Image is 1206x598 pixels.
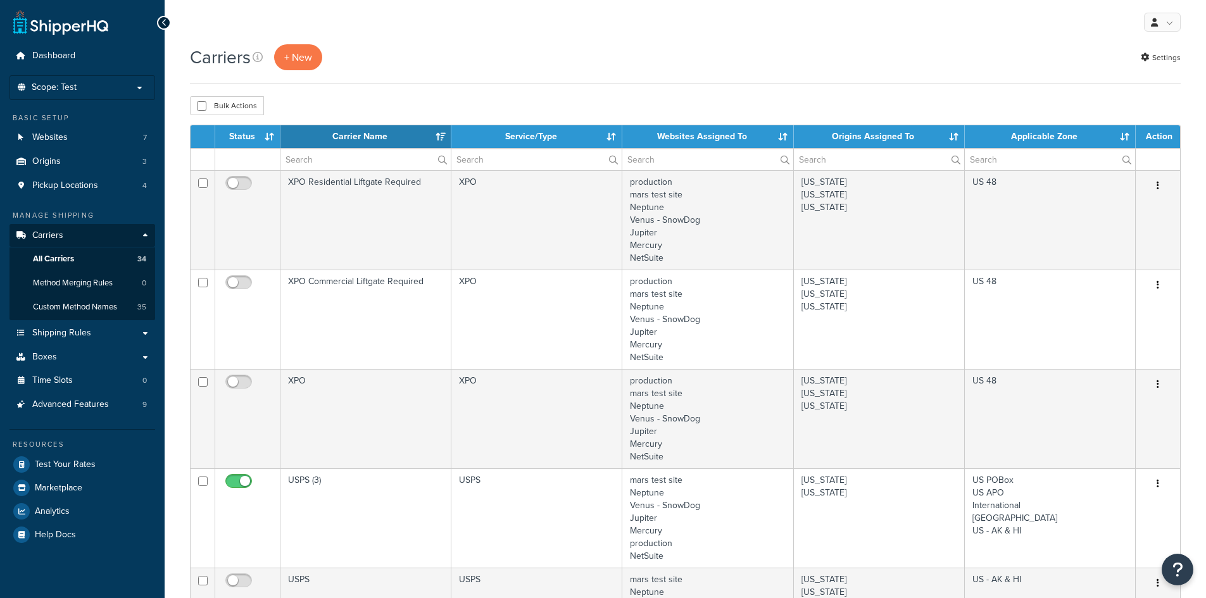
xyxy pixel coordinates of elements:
span: Help Docs [35,530,76,540]
span: 0 [142,278,146,289]
a: Carriers [9,224,155,247]
button: Bulk Actions [190,96,264,115]
span: 7 [143,132,147,143]
a: Settings [1141,49,1181,66]
span: Carriers [32,230,63,241]
input: Search [794,149,964,170]
td: production mars test site Neptune Venus - SnowDog Jupiter Mercury NetSuite [622,369,793,468]
span: All Carriers [33,254,74,265]
span: 4 [142,180,147,191]
span: 35 [137,302,146,313]
th: Service/Type: activate to sort column ascending [451,125,622,148]
span: Analytics [35,506,70,517]
a: Custom Method Names 35 [9,296,155,319]
span: Pickup Locations [32,180,98,191]
a: Dashboard [9,44,155,68]
li: Custom Method Names [9,296,155,319]
a: Advanced Features 9 [9,393,155,416]
a: ShipperHQ Home [13,9,108,35]
div: Resources [9,439,155,450]
li: Method Merging Rules [9,271,155,295]
th: Carrier Name: activate to sort column ascending [280,125,451,148]
div: Basic Setup [9,113,155,123]
td: XPO [280,369,451,468]
th: Websites Assigned To: activate to sort column ascending [622,125,793,148]
th: Status: activate to sort column ascending [215,125,280,148]
a: Shipping Rules [9,321,155,345]
td: XPO [451,369,622,468]
th: Applicable Zone: activate to sort column ascending [965,125,1136,148]
a: Method Merging Rules 0 [9,271,155,295]
td: [US_STATE] [US_STATE] [US_STATE] [794,270,965,369]
span: 0 [142,375,147,386]
a: Analytics [9,500,155,523]
td: XPO Commercial Liftgate Required [280,270,451,369]
span: Dashboard [32,51,75,61]
a: Help Docs [9,523,155,546]
span: Shipping Rules [32,328,91,339]
span: Websites [32,132,68,143]
input: Search [451,149,622,170]
span: Custom Method Names [33,302,117,313]
td: USPS (3) [280,468,451,568]
span: Test Your Rates [35,459,96,470]
a: Marketplace [9,477,155,499]
span: Origins [32,156,61,167]
td: USPS [451,468,622,568]
span: 3 [142,156,147,167]
div: Manage Shipping [9,210,155,221]
a: Boxes [9,346,155,369]
td: US POBox US APO International [GEOGRAPHIC_DATA] US - AK & HI [965,468,1136,568]
input: Search [280,149,451,170]
a: Test Your Rates [9,453,155,476]
td: US 48 [965,270,1136,369]
td: XPO [451,170,622,270]
li: Advanced Features [9,393,155,416]
td: US 48 [965,170,1136,270]
span: 9 [142,399,147,410]
span: 34 [137,254,146,265]
span: Method Merging Rules [33,278,113,289]
td: [US_STATE] [US_STATE] [794,468,965,568]
span: Boxes [32,352,57,363]
li: Origins [9,150,155,173]
button: Open Resource Center [1162,554,1193,585]
span: Marketplace [35,483,82,494]
td: US 48 [965,369,1136,468]
td: XPO Residential Liftgate Required [280,170,451,270]
th: Origins Assigned To: activate to sort column ascending [794,125,965,148]
span: Advanced Features [32,399,109,410]
h1: Carriers [190,45,251,70]
li: Time Slots [9,369,155,392]
td: [US_STATE] [US_STATE] [US_STATE] [794,369,965,468]
a: Websites 7 [9,126,155,149]
li: Carriers [9,224,155,320]
td: XPO [451,270,622,369]
button: + New [274,44,322,70]
td: mars test site Neptune Venus - SnowDog Jupiter Mercury production NetSuite [622,468,793,568]
th: Action [1136,125,1180,148]
a: Time Slots 0 [9,369,155,392]
td: production mars test site Neptune Venus - SnowDog Jupiter Mercury NetSuite [622,170,793,270]
td: production mars test site Neptune Venus - SnowDog Jupiter Mercury NetSuite [622,270,793,369]
input: Search [622,149,793,170]
td: [US_STATE] [US_STATE] [US_STATE] [794,170,965,270]
a: All Carriers 34 [9,247,155,271]
a: Pickup Locations 4 [9,174,155,197]
li: Pickup Locations [9,174,155,197]
li: Websites [9,126,155,149]
span: Scope: Test [32,82,77,93]
input: Search [965,149,1135,170]
li: All Carriers [9,247,155,271]
span: Time Slots [32,375,73,386]
a: Origins 3 [9,150,155,173]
